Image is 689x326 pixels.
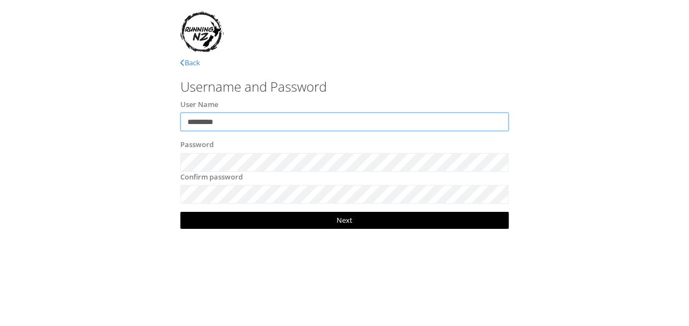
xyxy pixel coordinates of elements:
label: Password [180,139,214,150]
a: Next [180,212,509,229]
label: User Name [180,99,218,110]
img: RunningNZLogo.jpg [180,11,224,52]
label: Confirm password [180,172,243,183]
a: Back [180,58,200,68]
h3: Username and Password [180,80,509,94]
